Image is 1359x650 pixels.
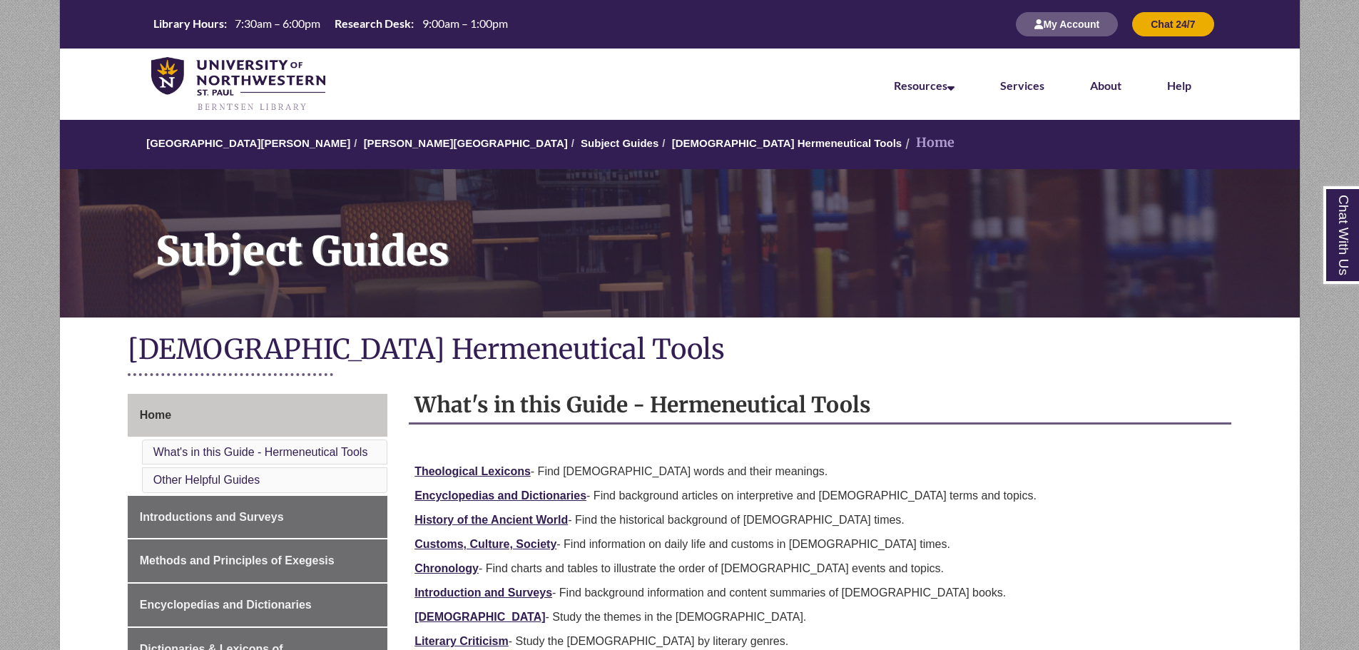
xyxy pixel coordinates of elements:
[672,137,902,149] a: [DEMOGRAPHIC_DATA] Hermeneutical Tools
[414,562,479,574] a: Chronology
[1016,18,1118,30] a: My Account
[148,16,514,33] a: Hours Today
[364,137,568,149] a: [PERSON_NAME][GEOGRAPHIC_DATA]
[140,511,284,523] span: Introductions and Surveys
[128,496,387,539] a: Introductions and Surveys
[146,137,350,149] a: [GEOGRAPHIC_DATA][PERSON_NAME]
[148,16,514,31] table: Hours Today
[153,474,260,486] a: Other Helpful Guides
[414,560,1226,577] p: - Find charts and tables to illustrate the order of [DEMOGRAPHIC_DATA] events and topics.
[581,137,658,149] a: Subject Guides
[414,538,556,550] a: Customs, Culture, Society
[148,16,229,31] th: Library Hours:
[894,78,955,92] a: Resources
[128,394,387,437] a: Home
[140,599,312,611] span: Encyclopedias and Dictionaries
[128,584,387,626] a: Encyclopedias and Dictionaries
[128,539,387,582] a: Methods and Principles of Exegesis
[414,463,1226,480] p: - Find [DEMOGRAPHIC_DATA] words and their meanings.
[414,512,1226,529] p: - Find the historical background of [DEMOGRAPHIC_DATA] times.
[414,487,1226,504] p: - Find background articles on interpretive and [DEMOGRAPHIC_DATA] terms and topics.
[414,633,1226,650] p: - Study the [DEMOGRAPHIC_DATA] by literary genres.
[60,169,1300,318] a: Subject Guides
[329,16,416,31] th: Research Desk:
[128,332,1232,370] h1: [DEMOGRAPHIC_DATA] Hermeneutical Tools
[414,489,586,502] a: Encyclopedias and Dictionaries
[140,554,335,567] span: Methods and Principles of Exegesis
[902,133,955,153] li: Home
[414,514,568,526] a: History of the Ancient World
[414,586,552,599] a: Introduction and Surveys
[414,536,1226,553] p: - Find information on daily life and customs in [DEMOGRAPHIC_DATA] times.
[1090,78,1121,92] a: About
[153,446,368,458] a: What's in this Guide - Hermeneutical Tools
[1016,12,1118,36] button: My Account
[235,16,320,30] span: 7:30am – 6:00pm
[414,465,531,477] a: Theological Lexicons
[140,409,171,421] span: Home
[1000,78,1044,92] a: Services
[1132,12,1213,36] button: Chat 24/7
[1167,78,1191,92] a: Help
[414,609,1226,626] p: - Study the themes in the [DEMOGRAPHIC_DATA].
[422,16,508,30] span: 9:00am – 1:00pm
[414,611,545,623] a: [DEMOGRAPHIC_DATA]
[151,57,326,113] img: UNWSP Library Logo
[414,635,509,647] a: Literary Criticism
[409,387,1231,425] h2: What's in this Guide - Hermeneutical Tools
[1132,18,1213,30] a: Chat 24/7
[414,584,1226,601] p: - Find background information and content summaries of [DEMOGRAPHIC_DATA] books.
[140,169,1300,299] h1: Subject Guides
